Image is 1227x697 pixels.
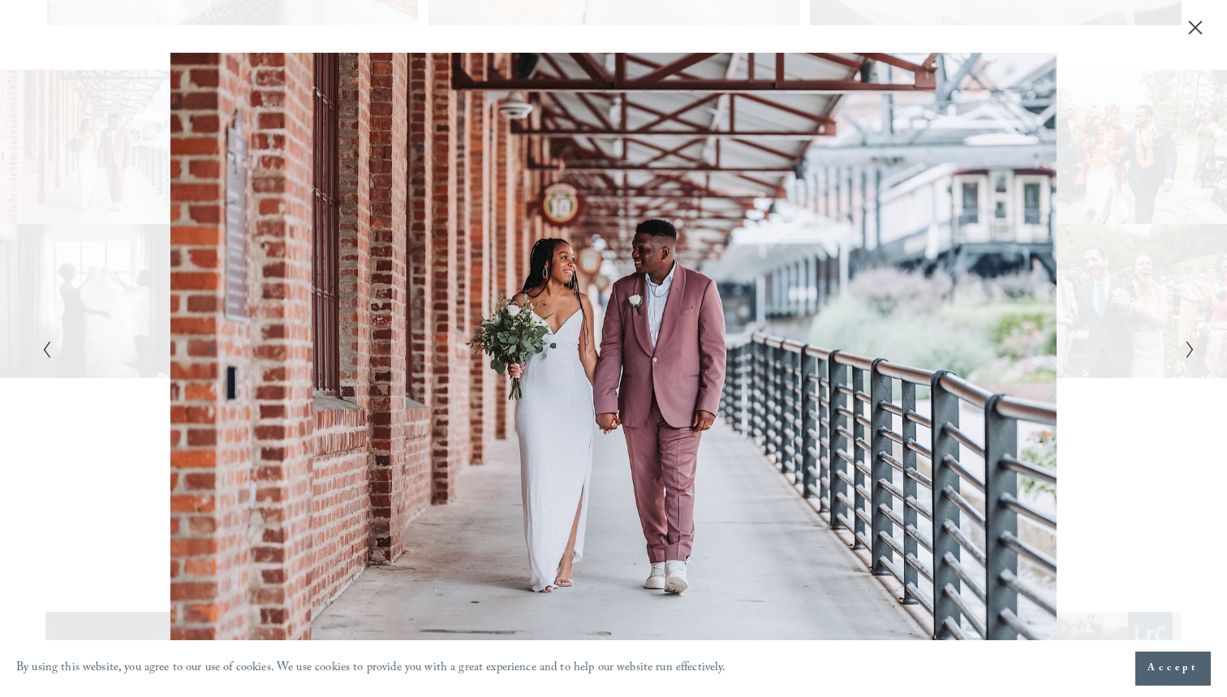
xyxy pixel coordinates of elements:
[1180,339,1190,359] button: Next Slide
[16,657,726,681] p: By using this website, you agree to our use of cookies. We use cookies to provide you with a grea...
[1147,660,1199,677] span: Accept
[1135,652,1211,686] button: Accept
[37,339,47,359] button: Previous Slide
[1182,19,1208,37] button: Close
